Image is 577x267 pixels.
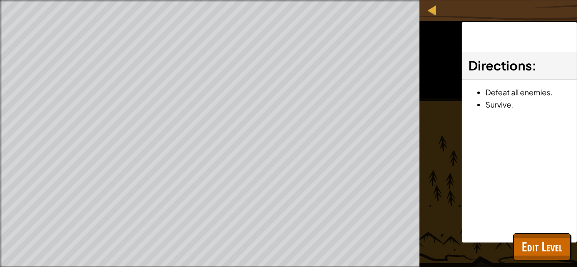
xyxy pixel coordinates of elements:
li: Survive. [485,98,570,111]
button: Edit Level [513,233,571,260]
span: Edit Level [522,238,562,255]
h3: : [468,56,570,75]
li: Defeat all enemies. [485,86,570,98]
span: Directions [468,57,532,73]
